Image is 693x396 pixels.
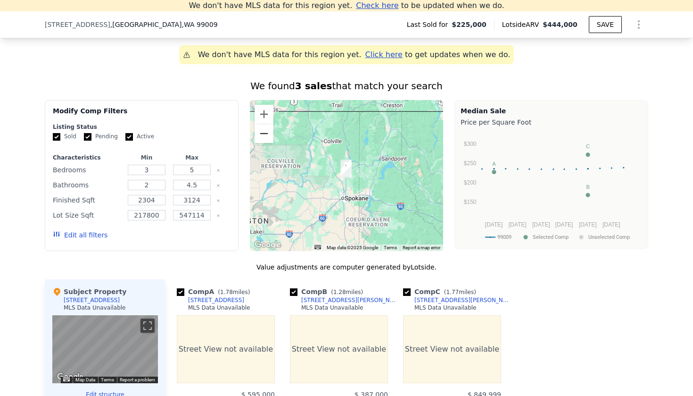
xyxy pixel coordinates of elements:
[629,15,648,34] button: Show Options
[502,20,543,29] span: Lotside ARV
[53,178,122,192] div: Bathrooms
[290,315,388,383] div: Street View not available
[579,221,597,228] text: [DATE]
[216,214,220,218] button: Clear
[63,377,70,381] button: Keyboard shortcuts
[464,199,477,205] text: $150
[255,124,273,143] button: Zoom out
[403,287,480,296] div: Comp C
[586,184,589,190] text: B
[125,133,154,141] label: Active
[120,377,155,382] a: Report a problem
[255,105,273,124] button: Zoom in
[101,377,114,382] a: Terms (opens in new tab)
[110,20,218,29] span: , [GEOGRAPHIC_DATA]
[181,21,217,28] span: , WA 99009
[341,160,351,176] div: 40402 N Hardesty Rd
[464,160,477,167] text: $250
[543,21,577,28] span: $444,000
[177,315,275,383] div: Street View not available
[75,377,95,383] button: Map Data
[64,304,126,312] div: MLS Data Unavailable
[403,245,440,250] a: Report a map error
[55,371,86,383] img: Google
[452,20,487,29] span: $225,000
[586,143,590,149] text: C
[588,234,630,240] text: Unselected Comp
[53,133,60,141] input: Sold
[327,289,367,295] span: ( miles)
[533,234,569,240] text: Selected Comp
[53,230,107,240] button: Edit all filters
[53,154,122,161] div: Characteristics
[464,179,477,186] text: $200
[64,296,120,304] div: [STREET_ADDRESS]
[45,20,110,29] span: [STREET_ADDRESS]
[52,287,126,296] div: Subject Property
[532,221,550,228] text: [DATE]
[440,289,480,295] span: ( miles)
[216,199,220,202] button: Clear
[45,79,648,93] div: We found that match your search
[188,304,250,312] div: MLS Data Unavailable
[555,221,573,228] text: [DATE]
[53,209,122,222] div: Lot Size Sqft
[497,234,511,240] text: 99009
[171,154,213,161] div: Max
[84,133,118,141] label: Pending
[314,245,321,249] button: Keyboard shortcuts
[403,315,501,383] div: Street View not available
[301,296,399,304] div: [STREET_ADDRESS][PERSON_NAME]
[214,289,254,295] span: ( miles)
[140,319,155,333] button: Toggle fullscreen view
[53,123,231,131] div: Listing Status
[340,161,351,177] div: 38706 N Newport Hwy
[464,141,477,147] text: $300
[177,296,244,304] a: [STREET_ADDRESS]
[333,289,346,295] span: 1.28
[461,129,642,247] svg: A chart.
[356,1,398,10] span: Check here
[327,245,378,250] span: Map data ©2025 Google
[52,315,158,383] div: Map
[125,133,133,141] input: Active
[53,194,122,207] div: Finished Sqft
[446,289,459,295] span: 1.77
[461,106,642,116] div: Median Sale
[177,287,254,296] div: Comp A
[55,371,86,383] a: Open this area in Google Maps (opens a new window)
[589,16,622,33] button: SAVE
[365,49,511,60] div: to get updates when we do.
[53,133,76,141] label: Sold
[602,221,620,228] text: [DATE]
[384,245,397,250] a: Terms (opens in new tab)
[509,221,527,228] text: [DATE]
[461,116,642,129] div: Price per Square Foot
[485,221,503,228] text: [DATE]
[341,160,352,176] div: 41202 N Hardesty Rd
[198,49,362,60] div: We don't have MLS data for this region yet.
[126,154,167,161] div: Min
[290,296,399,304] a: [STREET_ADDRESS][PERSON_NAME]
[53,163,122,177] div: Bedrooms
[45,262,648,272] div: Value adjustments are computer generated by Lotside .
[295,80,332,92] strong: 3 sales
[403,296,512,304] a: [STREET_ADDRESS][PERSON_NAME]
[84,133,91,141] input: Pending
[252,239,283,251] img: Google
[52,315,158,383] div: Street View
[220,289,233,295] span: 1.78
[365,50,403,59] span: Click here
[492,161,496,167] text: A
[301,304,363,312] div: MLS Data Unavailable
[252,239,283,251] a: Open this area in Google Maps (opens a new window)
[414,296,512,304] div: [STREET_ADDRESS][PERSON_NAME]
[216,184,220,187] button: Clear
[53,106,231,123] div: Modify Comp Filters
[407,20,452,29] span: Last Sold for
[216,169,220,172] button: Clear
[290,287,367,296] div: Comp B
[414,304,477,312] div: MLS Data Unavailable
[188,296,244,304] div: [STREET_ADDRESS]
